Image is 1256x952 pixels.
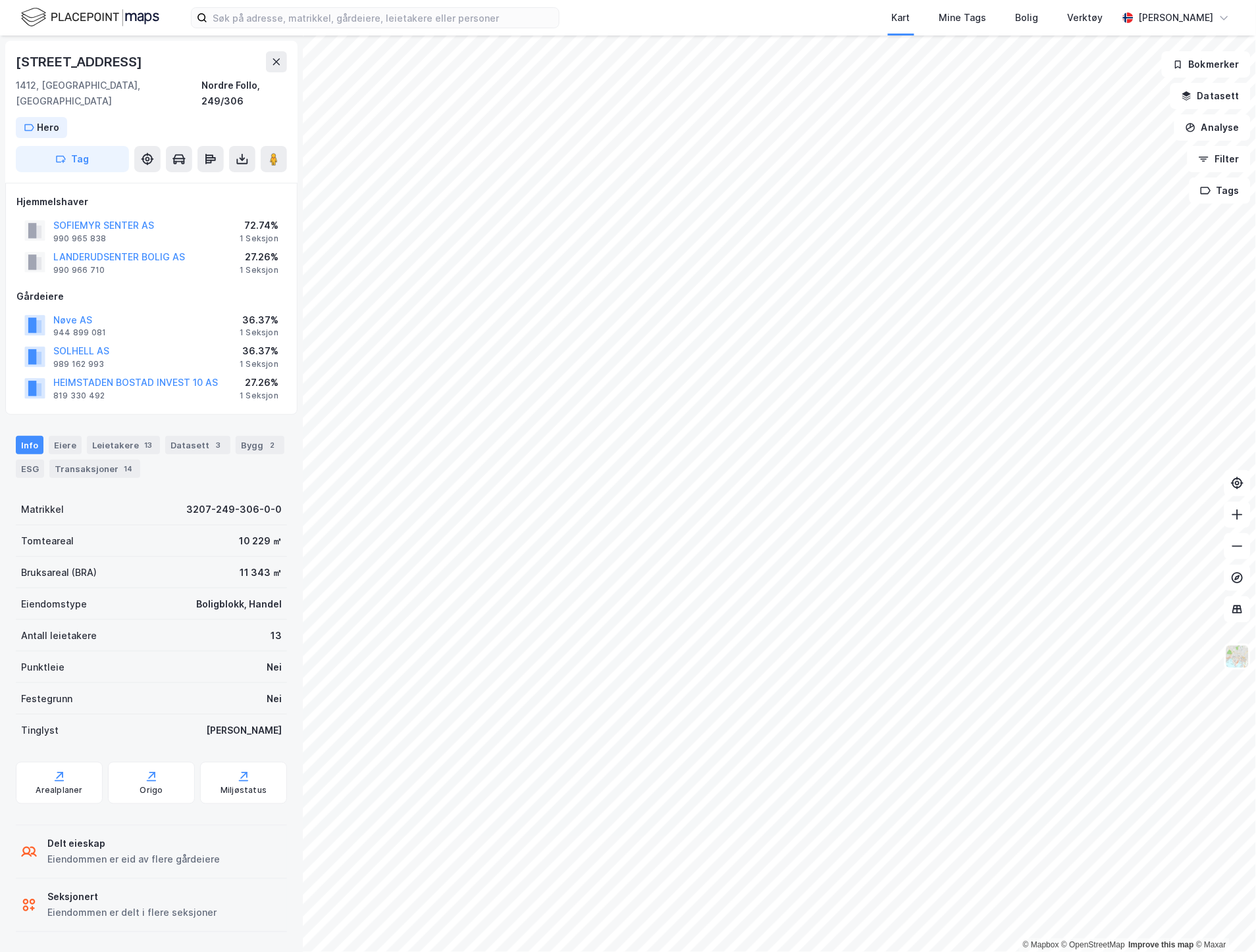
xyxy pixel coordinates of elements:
[21,533,74,549] div: Tomteareal
[267,691,282,707] div: Nei
[49,436,82,454] div: Eiere
[16,289,286,304] div: Gårdeiere
[140,786,163,796] div: Origo
[266,439,279,452] div: 2
[240,565,282,581] div: 11 343 ㎡
[206,723,282,738] div: [PERSON_NAME]
[240,359,278,369] div: 1 Seksjon
[16,51,145,72] div: [STREET_ADDRESS]
[21,659,65,675] div: Punktleie
[240,391,278,401] div: 1 Seksjon
[240,375,278,391] div: 27.26%
[196,596,282,612] div: Boligblokk, Handel
[1062,941,1126,950] a: OpenStreetMap
[236,436,284,454] div: Bygg
[240,327,278,338] div: 1 Seksjon
[240,265,278,275] div: 1 Seksjon
[1225,644,1250,669] img: Z
[240,312,278,328] div: 36.37%
[21,596,87,612] div: Eiendomstype
[1188,146,1251,172] button: Filter
[1190,889,1256,952] div: Kontrollprogram for chat
[47,905,217,921] div: Eiendommen er delt i flere seksjoner
[21,502,64,517] div: Matrikkel
[212,439,225,452] div: 3
[239,533,282,549] div: 10 229 ㎡
[267,659,282,675] div: Nei
[1139,10,1214,26] div: [PERSON_NAME]
[53,391,105,401] div: 819 330 492
[21,723,59,738] div: Tinglyst
[53,359,104,369] div: 989 162 993
[1190,889,1256,952] iframe: Chat Widget
[186,502,282,517] div: 3207-249-306-0-0
[1016,10,1039,26] div: Bolig
[1162,51,1251,78] button: Bokmerker
[939,10,987,26] div: Mine Tags
[240,249,278,265] div: 27.26%
[1129,941,1194,950] a: Improve this map
[16,146,129,172] button: Tag
[53,265,105,275] div: 990 966 710
[271,628,282,644] div: 13
[21,691,72,707] div: Festegrunn
[47,852,220,868] div: Eiendommen er eid av flere gårdeiere
[240,218,278,233] div: 72.74%
[53,233,106,244] div: 990 965 838
[16,78,201,109] div: 1412, [GEOGRAPHIC_DATA], [GEOGRAPHIC_DATA]
[47,836,220,852] div: Delt eieskap
[142,439,155,452] div: 13
[1190,178,1251,204] button: Tags
[36,786,82,796] div: Arealplaner
[892,10,910,26] div: Kart
[87,436,160,454] div: Leietakere
[221,786,267,796] div: Miljøstatus
[1068,10,1103,26] div: Verktøy
[1174,114,1251,141] button: Analyse
[37,120,59,135] div: Hero
[21,565,97,581] div: Bruksareal (BRA)
[21,628,97,644] div: Antall leietakere
[21,6,159,29] img: logo.f888ab2527a4732fd821a326f86c7f29.svg
[207,8,559,28] input: Søk på adresse, matrikkel, gårdeiere, leietakere eller personer
[240,343,278,359] div: 36.37%
[1170,83,1251,109] button: Datasett
[1023,941,1059,950] a: Mapbox
[16,194,286,210] div: Hjemmelshaver
[53,327,106,338] div: 944 899 081
[16,460,44,478] div: ESG
[16,436,43,454] div: Info
[201,78,287,109] div: Nordre Follo, 249/306
[165,436,230,454] div: Datasett
[47,890,217,905] div: Seksjonert
[121,462,135,475] div: 14
[49,460,140,478] div: Transaksjoner
[240,233,278,244] div: 1 Seksjon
